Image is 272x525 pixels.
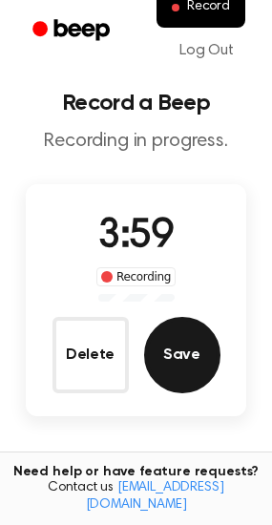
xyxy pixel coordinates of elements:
button: Save Audio Record [144,317,220,393]
a: Beep [19,12,127,50]
div: Recording [96,267,176,286]
a: Log Out [160,28,253,73]
span: Contact us [11,480,261,514]
span: 3:59 [97,217,174,257]
p: Recording in progress. [15,130,257,154]
h1: Record a Beep [15,92,257,115]
a: [EMAIL_ADDRESS][DOMAIN_NAME] [86,481,224,512]
button: Delete Audio Record [52,317,129,393]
